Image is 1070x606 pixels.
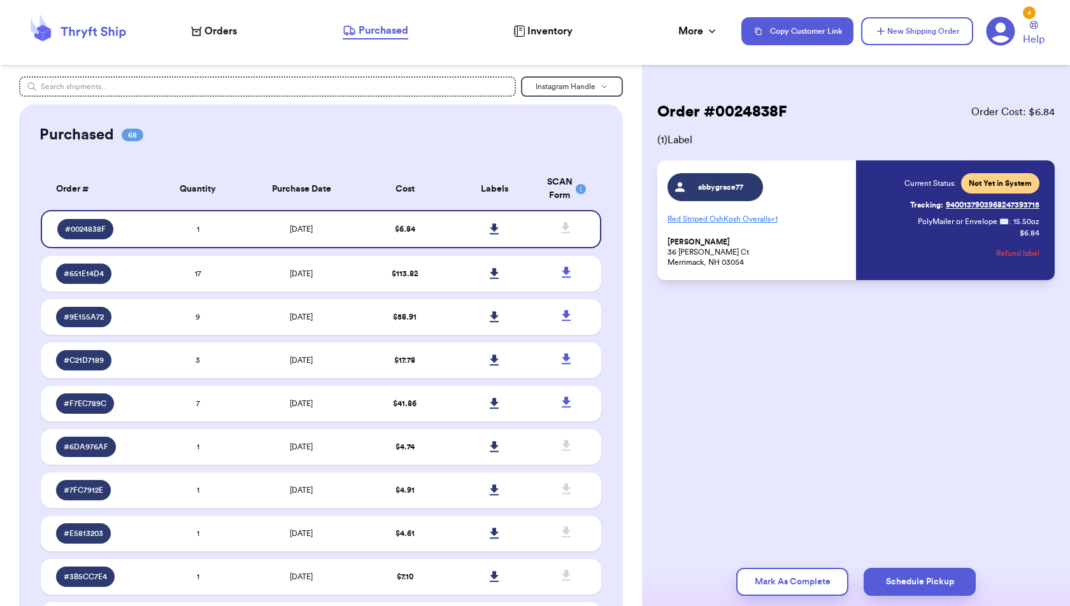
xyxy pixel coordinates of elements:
span: 1 [197,573,199,581]
input: Search shipments... [19,76,516,97]
span: 1 [197,225,199,233]
span: $ 113.82 [392,270,418,278]
span: # E5813203 [64,528,103,539]
span: Instagram Handle [536,83,596,90]
span: # 7FC7912E [64,485,103,495]
span: [DATE] [290,356,313,364]
span: ( 1 ) Label [657,132,1055,148]
span: + 1 [771,215,778,223]
span: 9 [196,313,200,321]
span: [DATE] [290,486,313,494]
a: Purchased [343,23,408,39]
span: Help [1023,32,1045,47]
span: [DATE] [290,443,313,451]
span: PolyMailer or Envelope ✉️ [918,218,1009,225]
span: [DATE] [290,573,313,581]
div: More [678,24,718,39]
a: Help [1023,21,1045,47]
span: $ 41.86 [393,400,417,407]
span: $ 58.91 [393,313,417,321]
span: 15.50 oz [1013,216,1039,227]
span: # 0024838F [65,224,106,234]
button: Schedule Pickup [864,568,976,596]
span: [DATE] [290,313,313,321]
span: $ 7.10 [397,573,413,581]
span: [DATE] [290,225,313,233]
span: # 651E14D4 [64,269,104,279]
span: # 3B5CC7E4 [64,572,107,582]
h2: Order # 0024838F [657,102,787,122]
span: $ 4.91 [396,486,415,494]
th: Quantity [153,168,243,210]
span: $ 4.74 [396,443,415,451]
p: 36 [PERSON_NAME] Ct Merrimack, NH 03054 [667,237,848,267]
th: Cost [360,168,450,210]
span: abbygrace77 [691,182,752,192]
span: Current Status: [904,178,956,188]
button: Copy Customer Link [741,17,853,45]
span: 1 [197,443,199,451]
button: Mark As Complete [736,568,848,596]
span: Not Yet in System [969,178,1032,188]
span: $ 17.78 [394,356,415,364]
span: Orders [204,24,237,39]
span: 17 [195,270,201,278]
span: # 6DA976AF [64,442,108,452]
span: 68 [122,129,143,141]
span: Order Cost: $ 6.84 [971,104,1055,120]
span: [DATE] [290,530,313,537]
th: Labels [450,168,539,210]
button: Refund label [996,239,1039,267]
a: Tracking:9400137903968247393715 [910,195,1039,215]
span: : [1009,216,1011,227]
span: # 9E155A72 [64,312,104,322]
span: Inventory [527,24,573,39]
span: 1 [197,530,199,537]
div: SCAN Form [547,176,586,202]
button: New Shipping Order [861,17,973,45]
span: 3 [196,356,200,364]
span: $ 4.61 [396,530,415,537]
span: $ 6.84 [395,225,415,233]
span: Purchased [359,23,408,38]
span: # F7EC789C [64,398,106,409]
a: 4 [986,17,1015,46]
span: [PERSON_NAME] [667,237,730,247]
div: 4 [1023,6,1036,19]
p: $ 6.84 [1020,228,1039,238]
h2: Purchased [39,125,114,145]
button: Instagram Handle [521,76,623,97]
a: Inventory [513,24,573,39]
p: Red Striped OshKosh Overalls [667,209,848,229]
th: Order # [41,168,153,210]
span: 1 [197,486,199,494]
span: [DATE] [290,400,313,407]
span: Tracking: [910,200,943,210]
span: [DATE] [290,270,313,278]
span: 7 [196,400,200,407]
th: Purchase Date [243,168,360,210]
a: Orders [191,24,237,39]
span: # C21D7189 [64,355,104,365]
